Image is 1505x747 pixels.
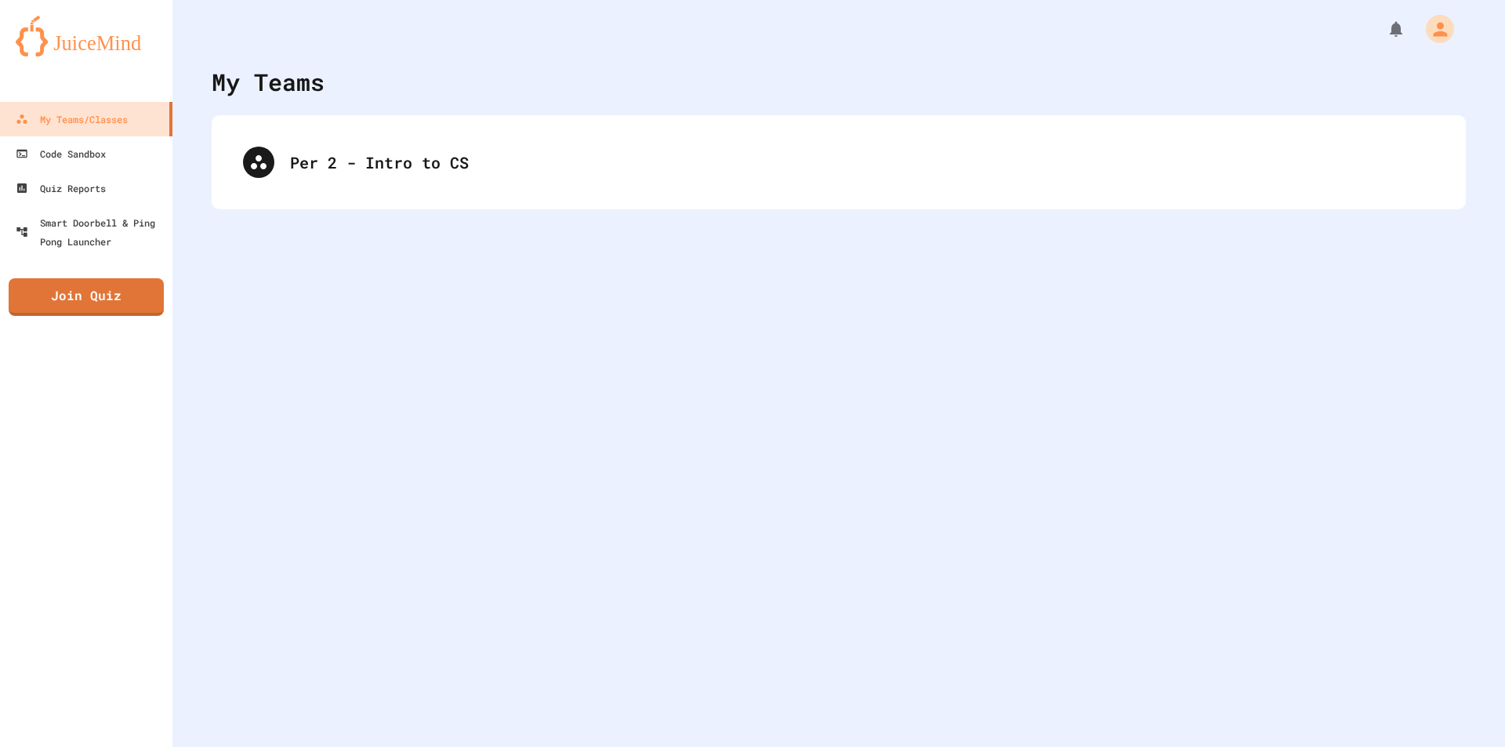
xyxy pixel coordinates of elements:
div: My Notifications [1358,16,1409,42]
img: logo-orange.svg [16,16,157,56]
div: My Account [1409,11,1458,47]
a: Join Quiz [9,278,164,316]
div: My Teams/Classes [16,110,128,129]
div: My Teams [212,64,325,100]
div: Per 2 - Intro to CS [290,150,1434,174]
div: Per 2 - Intro to CS [227,131,1450,194]
div: Code Sandbox [16,144,106,163]
div: Quiz Reports [16,179,106,198]
div: Smart Doorbell & Ping Pong Launcher [16,213,166,251]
